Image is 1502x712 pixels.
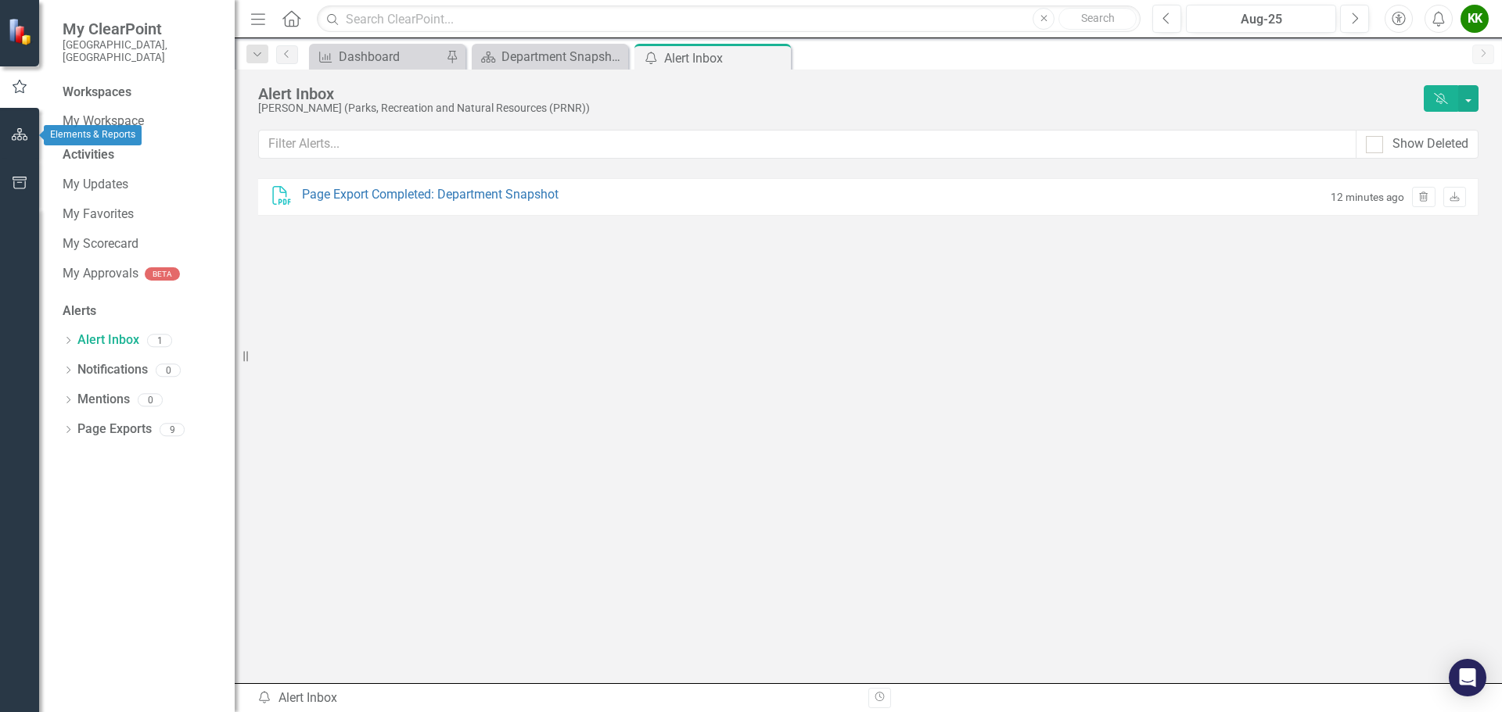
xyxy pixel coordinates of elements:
[1461,5,1489,33] button: KK
[1392,135,1468,153] div: Show Deleted
[63,235,219,253] a: My Scorecard
[63,206,219,224] a: My Favorites
[77,361,148,379] a: Notifications
[501,47,624,66] div: Department Snapshot
[1081,12,1115,24] span: Search
[138,393,163,406] div: 0
[664,48,787,68] div: Alert Inbox
[63,38,219,64] small: [GEOGRAPHIC_DATA], [GEOGRAPHIC_DATA]
[145,267,180,281] div: BETA
[63,113,219,131] a: My Workspace
[8,18,35,45] img: ClearPoint Strategy
[63,146,219,164] div: Activities
[257,689,857,707] div: Alert Inbox
[147,334,172,347] div: 1
[63,176,219,194] a: My Updates
[1191,10,1331,29] div: Aug-25
[1449,659,1486,696] div: Open Intercom Messenger
[44,125,142,145] div: Elements & Reports
[63,20,219,38] span: My ClearPoint
[258,130,1356,159] input: Filter Alerts...
[1331,190,1404,205] small: 12 minutes ago
[63,302,219,320] div: Alerts
[476,47,624,66] a: Department Snapshot
[63,265,138,283] a: My Approvals
[258,102,1416,114] div: [PERSON_NAME] (Parks, Recreation and Natural Resources (PRNR))
[258,85,1416,102] div: Alert Inbox
[1186,5,1336,33] button: Aug-25
[1058,8,1137,30] button: Search
[77,391,130,409] a: Mentions
[302,186,559,204] div: Page Export Completed: Department Snapshot
[339,47,442,66] div: Dashboard
[77,331,139,349] a: Alert Inbox
[317,5,1141,33] input: Search ClearPoint...
[156,363,181,377] div: 0
[160,423,185,436] div: 9
[313,47,442,66] a: Dashboard
[77,420,152,438] a: Page Exports
[63,84,131,102] div: Workspaces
